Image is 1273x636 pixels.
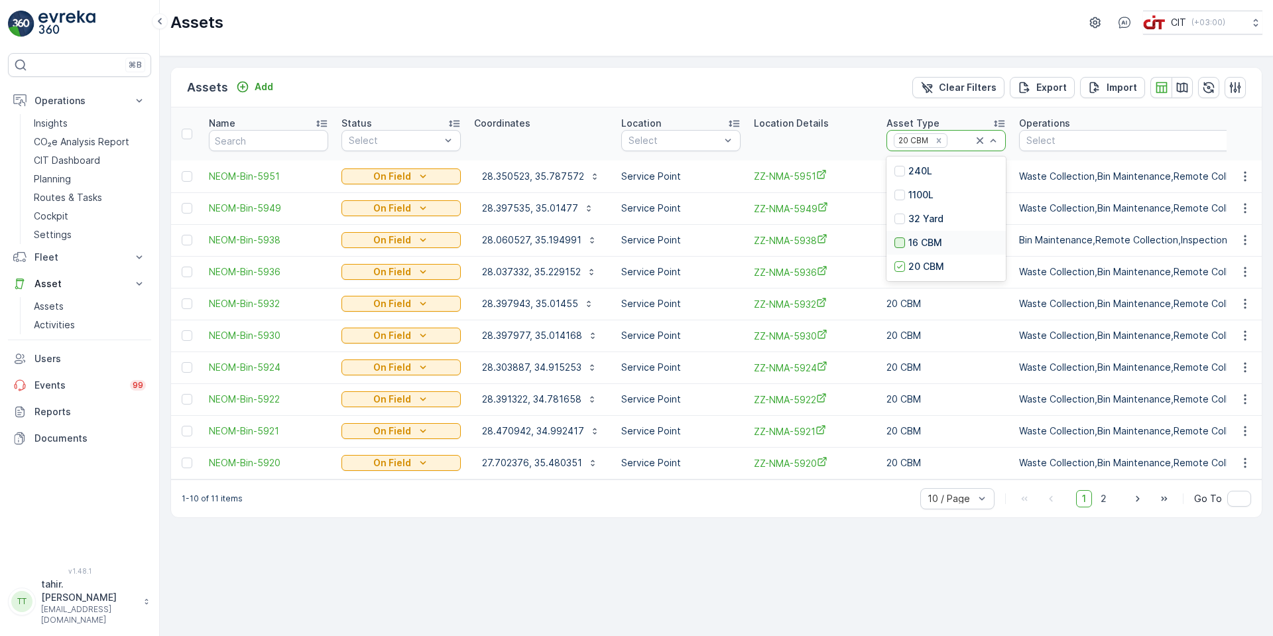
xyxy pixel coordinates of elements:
a: NEOM-Bin-5949 [209,202,328,215]
p: [EMAIL_ADDRESS][DOMAIN_NAME] [41,604,137,625]
span: ZZ-NMA-5921 [754,424,873,438]
td: Waste Collection,Bin Maintenance,Remote Collection [1012,351,1263,383]
td: Waste Collection,Bin Maintenance,Remote Collection [1012,288,1263,320]
a: NEOM-Bin-5932 [209,297,328,310]
div: Toggle Row Selected [182,362,192,373]
p: On Field [373,233,411,247]
img: logo_light-DOdMpM7g.png [38,11,95,37]
td: Service Point [615,351,747,383]
td: 20 CBM [880,447,1012,479]
p: 1100L [908,188,934,202]
span: v 1.48.1 [8,567,151,575]
button: 28.303887, 34.915253 [474,357,605,378]
button: Operations [8,88,151,114]
td: 20 CBM [880,288,1012,320]
p: Insights [34,117,68,130]
div: Toggle Row Selected [182,203,192,214]
button: Clear Filters [912,77,1004,98]
td: Waste Collection,Bin Maintenance,Remote Collection [1012,320,1263,351]
a: NEOM-Bin-5951 [209,170,328,183]
a: ZZ-NMA-5936 [754,265,873,279]
div: Toggle Row Selected [182,298,192,309]
p: Cockpit [34,210,68,223]
p: Assets [34,300,64,313]
td: Waste Collection,Bin Maintenance,Remote Collection [1012,383,1263,415]
img: cit-logo_pOk6rL0.png [1143,15,1166,30]
button: 27.702376, 35.480351 [474,452,606,474]
p: 28.037332, 35.229152 [482,265,581,279]
button: On Field [341,455,461,471]
span: 1 [1076,490,1092,507]
p: tahir.[PERSON_NAME] [41,578,137,604]
div: 20 CBM [894,134,930,147]
button: On Field [341,328,461,344]
p: 28.060527, 35.194991 [482,233,581,247]
p: CIT [1171,16,1186,29]
div: Toggle Row Selected [182,426,192,436]
p: Location Details [754,117,829,130]
p: CIT Dashboard [34,154,100,167]
button: Add [231,79,278,95]
p: Select [629,134,720,147]
td: Waste Collection,Bin Maintenance,Remote Collection [1012,160,1263,192]
p: 20 CBM [908,260,944,273]
p: Settings [34,228,72,241]
div: Toggle Row Selected [182,267,192,277]
p: Assets [170,12,223,33]
a: CIT Dashboard [29,151,151,170]
td: 20 CBM [880,160,1012,192]
a: NEOM-Bin-5924 [209,361,328,374]
p: 28.397977, 35.014168 [482,329,582,342]
a: ZZ-NMA-5922 [754,393,873,407]
p: Name [209,117,235,130]
div: TT [11,591,32,612]
p: Events [34,379,122,392]
div: Remove 20 CBM [932,135,946,146]
a: NEOM-Bin-5920 [209,456,328,470]
a: ZZ-NMA-5938 [754,233,873,247]
button: On Field [341,423,461,439]
a: Insights [29,114,151,133]
a: Planning [29,170,151,188]
button: On Field [341,200,461,216]
p: Planning [34,172,71,186]
p: On Field [373,424,411,438]
a: Assets [29,297,151,316]
div: Toggle Row Selected [182,171,192,182]
a: Cockpit [29,207,151,225]
span: ZZ-NMA-5949 [754,202,873,216]
p: 28.397535, 35.01477 [482,202,578,215]
span: ZZ-NMA-5932 [754,297,873,311]
p: 240L [908,164,932,178]
button: 28.397977, 35.014168 [474,325,606,346]
td: Service Point [615,160,747,192]
p: Users [34,352,146,365]
td: Service Point [615,415,747,447]
a: NEOM-Bin-5922 [209,393,328,406]
p: On Field [373,456,411,470]
td: 20 CBM [880,256,1012,288]
p: Export [1036,81,1067,94]
a: ZZ-NMA-5930 [754,329,873,343]
p: Location [621,117,661,130]
div: Toggle Row Selected [182,235,192,245]
p: 28.397943, 35.01455 [482,297,578,310]
a: NEOM-Bin-5938 [209,233,328,247]
td: 20 CBM [880,415,1012,447]
button: On Field [341,391,461,407]
span: Go To [1194,492,1222,505]
div: Toggle Row Selected [182,330,192,341]
p: Import [1107,81,1137,94]
a: NEOM-Bin-5936 [209,265,328,279]
button: On Field [341,168,461,184]
p: ( +03:00 ) [1191,17,1225,28]
p: Documents [34,432,146,445]
td: Waste Collection,Bin Maintenance,Remote Collection [1012,447,1263,479]
a: Routes & Tasks [29,188,151,207]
